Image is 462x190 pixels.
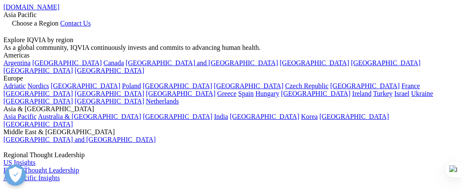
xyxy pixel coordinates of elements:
[3,90,73,97] a: [GEOGRAPHIC_DATA]
[319,113,389,120] a: [GEOGRAPHIC_DATA]
[32,59,102,66] a: [GEOGRAPHIC_DATA]
[411,90,433,97] a: Ukraine
[3,136,156,143] a: [GEOGRAPHIC_DATA] and [GEOGRAPHIC_DATA]
[5,164,26,186] button: Open Preferences
[104,59,124,66] a: Canada
[75,90,144,97] a: [GEOGRAPHIC_DATA]
[146,98,179,105] a: Netherlands
[12,20,58,27] span: Choose a Region
[217,90,236,97] a: Greece
[330,82,400,89] a: [GEOGRAPHIC_DATA]
[3,52,459,59] div: Americas
[351,59,420,66] a: [GEOGRAPHIC_DATA]
[51,82,120,89] a: [GEOGRAPHIC_DATA]
[230,113,299,120] a: [GEOGRAPHIC_DATA]
[255,90,279,97] a: Hungary
[122,82,141,89] a: Poland
[214,113,228,120] a: India
[301,113,318,120] a: Korea
[38,113,141,120] a: Australia & [GEOGRAPHIC_DATA]
[3,113,37,120] a: Asia Pacific
[3,3,60,11] a: [DOMAIN_NAME]
[3,128,459,136] div: Middle East & [GEOGRAPHIC_DATA]
[3,59,31,66] a: Argentina
[281,90,350,97] a: [GEOGRAPHIC_DATA]
[238,90,254,97] a: Spain
[352,90,371,97] a: Ireland
[146,90,215,97] a: [GEOGRAPHIC_DATA]
[3,11,459,19] div: Asia Pacific
[3,151,459,159] div: Regional Thought Leadership
[60,20,91,27] a: Contact Us
[3,105,459,113] div: Asia & [GEOGRAPHIC_DATA]
[3,75,459,82] div: Europe
[3,67,73,74] a: [GEOGRAPHIC_DATA]
[3,82,26,89] a: Adriatic
[143,113,212,120] a: [GEOGRAPHIC_DATA]
[126,59,278,66] a: [GEOGRAPHIC_DATA] and [GEOGRAPHIC_DATA]
[27,82,49,89] a: Nordics
[75,98,144,105] a: [GEOGRAPHIC_DATA]
[285,82,329,89] a: Czech Republic
[214,82,283,89] a: [GEOGRAPHIC_DATA]
[280,59,349,66] a: [GEOGRAPHIC_DATA]
[3,121,73,128] a: [GEOGRAPHIC_DATA]
[75,67,144,74] a: [GEOGRAPHIC_DATA]
[3,167,79,174] a: EMEA Thought Leadership
[3,36,459,44] div: Explore IQVIA by region
[373,90,393,97] a: Turkey
[401,82,420,89] a: France
[143,82,212,89] a: [GEOGRAPHIC_DATA]
[3,174,60,181] a: Asia Pacific Insights
[3,44,459,52] div: As a global community, IQVIA continuously invests and commits to advancing human health.
[394,90,410,97] a: Israel
[3,98,73,105] a: [GEOGRAPHIC_DATA]
[3,159,35,166] a: US Insights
